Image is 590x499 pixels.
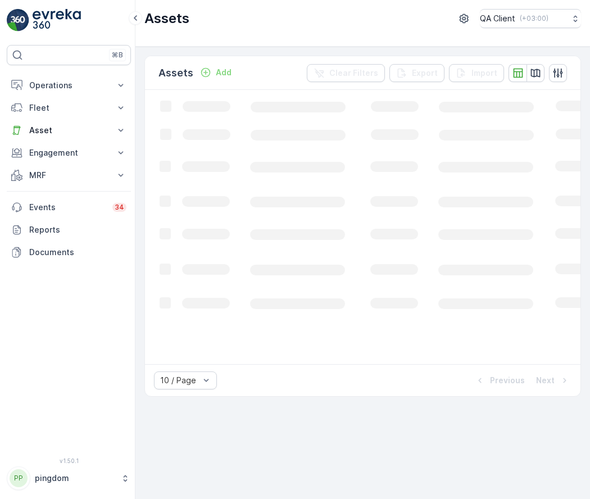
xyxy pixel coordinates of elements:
[29,147,108,158] p: Engagement
[480,13,515,24] p: QA Client
[7,97,131,119] button: Fleet
[389,64,444,82] button: Export
[7,9,29,31] img: logo
[10,469,28,487] div: PP
[144,10,189,28] p: Assets
[412,67,438,79] p: Export
[7,196,131,219] a: Events34
[7,119,131,142] button: Asset
[216,67,232,78] p: Add
[29,125,108,136] p: Asset
[158,65,193,81] p: Assets
[490,375,525,386] p: Previous
[471,67,497,79] p: Import
[196,66,236,79] button: Add
[33,9,81,31] img: logo_light-DOdMpM7g.png
[29,202,106,213] p: Events
[115,203,124,212] p: 34
[29,247,126,258] p: Documents
[7,219,131,241] a: Reports
[29,80,108,91] p: Operations
[520,14,548,23] p: ( +03:00 )
[7,241,131,264] a: Documents
[7,164,131,187] button: MRF
[7,466,131,490] button: PPpingdom
[112,51,123,60] p: ⌘B
[29,224,126,235] p: Reports
[307,64,385,82] button: Clear Filters
[536,375,555,386] p: Next
[29,102,108,114] p: Fleet
[7,457,131,464] span: v 1.50.1
[449,64,504,82] button: Import
[329,67,378,79] p: Clear Filters
[473,374,526,387] button: Previous
[35,473,115,484] p: pingdom
[7,142,131,164] button: Engagement
[29,170,108,181] p: MRF
[7,74,131,97] button: Operations
[535,374,571,387] button: Next
[480,9,581,28] button: QA Client(+03:00)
